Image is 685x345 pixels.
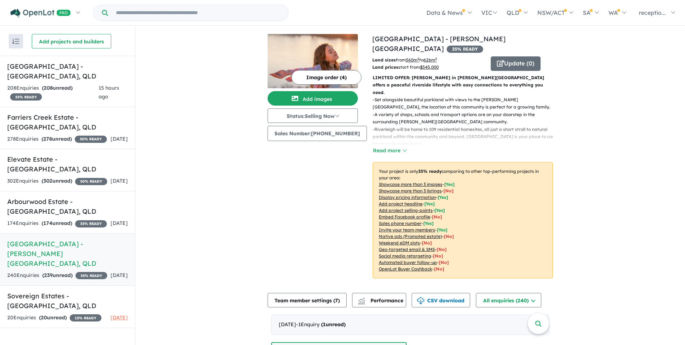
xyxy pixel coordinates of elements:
p: - A variety of shops, schools and transport options are on your doorstep in the surrounding [PERS... [373,111,559,126]
p: from [372,56,485,64]
span: 35 % READY [75,220,107,227]
strong: ( unread) [42,85,73,91]
strong: ( unread) [39,314,67,321]
div: 278 Enquir ies [7,135,107,144]
span: [ Yes ] [424,201,435,206]
sup: 2 [417,57,419,61]
u: Add project headline [379,201,422,206]
span: [DATE] [110,136,128,142]
u: Add project selling-points [379,208,433,213]
strong: ( unread) [42,178,72,184]
input: Try estate name, suburb, builder or developer [109,5,287,21]
button: All enquiries (240) [476,293,541,307]
div: [DATE] [271,315,549,335]
span: Performance [359,297,403,304]
b: 35 % ready [418,169,442,174]
strong: ( unread) [42,136,72,142]
p: LIMITED OFFER: [PERSON_NAME] in [PERSON_NAME][GEOGRAPHIC_DATA] offers a peaceful riverside lifest... [373,74,553,96]
span: 15 hours ago [99,85,119,100]
span: 35 % READY [447,46,483,53]
img: Openlot PRO Logo White [10,9,71,18]
span: [ No ] [443,188,454,193]
button: Read more [373,146,407,155]
span: [ Yes ] [423,221,434,226]
u: 560 m [406,57,419,63]
button: Team member settings (7) [268,293,347,307]
span: [DATE] [110,220,128,226]
span: 278 [43,136,52,142]
div: 302 Enquir ies [7,177,107,186]
span: [ Yes ] [437,227,447,233]
u: 626 m [424,57,437,63]
a: [GEOGRAPHIC_DATA] - [PERSON_NAME][GEOGRAPHIC_DATA] [372,35,506,53]
img: line-chart.svg [358,297,365,301]
strong: ( unread) [42,272,73,278]
u: $ 545,000 [420,64,439,70]
b: Land prices [372,64,398,70]
h5: Arbourwood Estate - [GEOGRAPHIC_DATA] , QLD [7,197,128,216]
span: [DATE] [110,272,128,278]
div: 20 Enquir ies [7,314,101,322]
span: [No] [422,240,432,246]
span: [ Yes ] [434,208,445,213]
span: 20 [41,314,47,321]
button: Add projects and builders [32,34,111,48]
b: Land sizes [372,57,396,63]
u: Display pricing information [379,195,436,200]
p: - Set alongside beautiful parkland with views to the [PERSON_NAME][GEOGRAPHIC_DATA], the location... [373,96,559,111]
u: Embed Facebook profile [379,214,430,220]
span: 239 [44,272,53,278]
span: 174 [43,220,52,226]
span: to [419,57,437,63]
u: Invite your team members [379,227,435,233]
span: [No] [433,253,443,259]
span: 35 % READY [10,93,42,101]
span: 7 [335,297,338,304]
span: [No] [437,247,447,252]
button: Sales Number:[PHONE_NUMBER] [268,126,367,141]
h5: [GEOGRAPHIC_DATA] - [GEOGRAPHIC_DATA] , QLD [7,61,128,81]
h5: Elevate Estate - [GEOGRAPHIC_DATA] , QLD [7,154,128,174]
img: bar-chart.svg [358,300,365,304]
button: Update (0) [491,56,541,71]
span: [DATE] [110,314,128,321]
div: 240 Enquir ies [7,271,107,280]
h5: [GEOGRAPHIC_DATA] - [PERSON_NAME][GEOGRAPHIC_DATA] , QLD [7,239,128,268]
button: CSV download [412,293,470,307]
img: Riverleigh Estate - Logan Reserve [268,34,358,88]
u: Social media retargeting [379,253,431,259]
span: [ Yes ] [438,195,448,200]
span: 35 % READY [75,272,107,279]
strong: ( unread) [42,220,72,226]
p: Your project is only comparing to other top-performing projects in your area: - - - - - - - - - -... [373,162,553,278]
u: Automated buyer follow-up [379,260,437,265]
span: [DATE] [110,178,128,184]
p: - Riverleigh will be home to 109 residential homesites, all just a short stroll to natural parkla... [373,126,559,148]
span: 15 % READY [70,314,101,321]
span: [ No ] [432,214,442,220]
u: Sales phone number [379,221,421,226]
button: Image order (4) [291,70,361,85]
div: 174 Enquir ies [7,219,107,228]
u: Native ads (Promoted estate) [379,234,442,239]
strong: ( unread) [321,321,346,328]
span: [No] [444,234,454,239]
img: sort.svg [12,39,19,44]
span: 1 [323,321,326,328]
span: [ Yes ] [444,182,455,187]
span: 208 [44,85,53,91]
span: 30 % READY [75,178,107,185]
u: OpenLot Buyer Cashback [379,266,432,272]
sup: 2 [435,57,437,61]
h5: Farriers Creek Estate - [GEOGRAPHIC_DATA] , QLD [7,112,128,132]
u: Showcase more than 3 listings [379,188,442,193]
span: 30 % READY [75,136,107,143]
button: Performance [352,293,406,307]
button: Status:Selling Now [268,108,358,123]
u: Showcase more than 3 images [379,182,442,187]
span: 302 [43,178,52,184]
button: Add images [268,91,358,106]
div: 208 Enquir ies [7,84,99,101]
span: [No] [434,266,444,272]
